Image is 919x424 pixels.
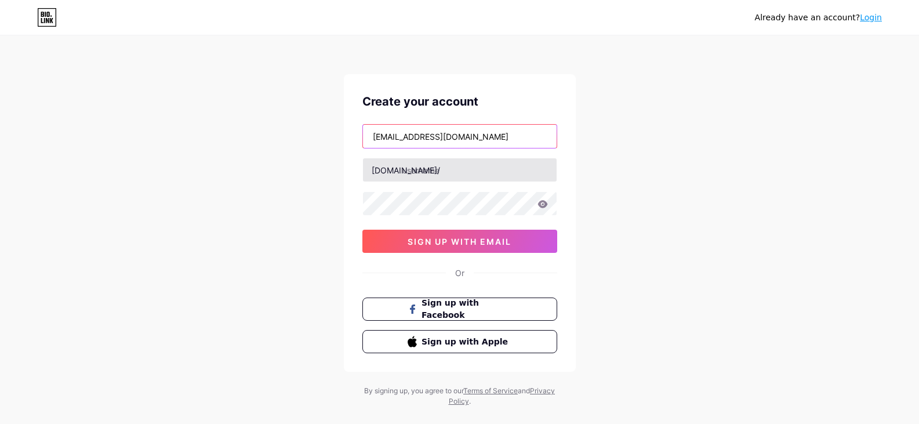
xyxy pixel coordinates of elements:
[422,336,511,348] span: Sign up with Apple
[363,158,557,182] input: username
[362,93,557,110] div: Create your account
[860,13,882,22] a: Login
[422,297,511,321] span: Sign up with Facebook
[361,386,558,407] div: By signing up, you agree to our and .
[755,12,882,24] div: Already have an account?
[455,267,464,279] div: Or
[372,164,440,176] div: [DOMAIN_NAME]/
[362,330,557,353] button: Sign up with Apple
[463,386,518,395] a: Terms of Service
[363,125,557,148] input: Email
[362,298,557,321] button: Sign up with Facebook
[408,237,511,247] span: sign up with email
[362,230,557,253] button: sign up with email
